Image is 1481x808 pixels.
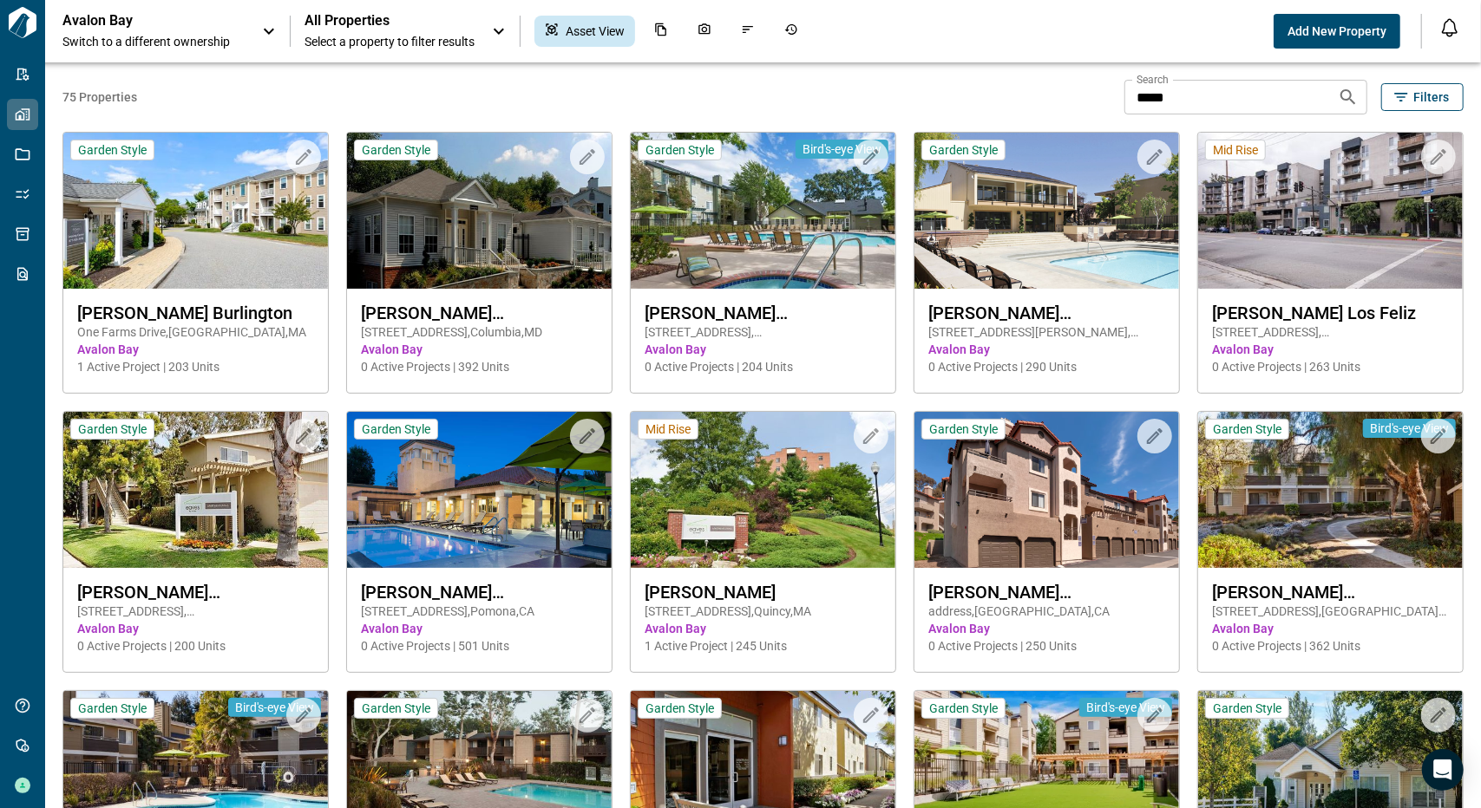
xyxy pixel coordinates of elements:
button: Filters [1381,83,1464,111]
span: 1 Active Project | 245 Units [645,637,881,655]
span: Avalon Bay [645,341,881,358]
img: property-asset [631,412,895,568]
span: [STREET_ADDRESS][PERSON_NAME] , [GEOGRAPHIC_DATA] , CA [928,323,1165,341]
span: 0 Active Projects | 200 Units [77,637,314,655]
span: Garden Style [362,700,430,716]
div: Asset View [534,16,635,47]
span: 0 Active Projects | 250 Units [928,637,1165,655]
span: Garden Style [78,700,147,716]
span: Select a property to filter results [305,33,475,50]
span: [STREET_ADDRESS] , Quincy , MA [645,603,881,620]
span: [PERSON_NAME] [GEOGRAPHIC_DATA] [928,582,1165,603]
span: 0 Active Projects | 501 Units [361,637,598,655]
span: Avalon Bay [928,620,1165,637]
div: Issues & Info [731,16,765,47]
span: [PERSON_NAME] [PERSON_NAME][GEOGRAPHIC_DATA] [361,582,598,603]
div: Photos [687,16,722,47]
span: Garden Style [1213,700,1281,716]
span: Avalon Bay [77,341,314,358]
span: Filters [1413,88,1449,106]
span: [PERSON_NAME] [GEOGRAPHIC_DATA] [77,582,314,603]
span: Garden Style [78,421,147,437]
span: Bird's-eye View [1086,700,1165,715]
span: Avalon Bay [1212,341,1449,358]
span: 0 Active Projects | 290 Units [928,358,1165,375]
span: Garden Style [645,700,714,716]
span: Switch to a different ownership [62,33,245,50]
span: [PERSON_NAME] [GEOGRAPHIC_DATA][PERSON_NAME] [1212,582,1449,603]
span: [STREET_ADDRESS] , [GEOGRAPHIC_DATA] , CA [1212,323,1449,341]
span: Bird's-eye View [803,141,881,157]
span: Garden Style [929,421,998,437]
span: [STREET_ADDRESS] , Columbia , MD [361,323,598,341]
span: Bird's-eye View [235,700,314,715]
span: Avalon Bay [77,620,314,637]
button: Open notification feed [1436,14,1464,42]
button: Add New Property [1274,14,1400,49]
img: property-asset [914,412,1179,568]
span: Mid Rise [1213,142,1258,158]
span: [STREET_ADDRESS] , [GEOGRAPHIC_DATA] , CA [77,603,314,620]
span: [STREET_ADDRESS] , Pomona , CA [361,603,598,620]
span: [STREET_ADDRESS] , [GEOGRAPHIC_DATA] , CA [645,323,881,341]
span: [PERSON_NAME][GEOGRAPHIC_DATA] [361,303,598,323]
img: property-asset [347,412,612,568]
span: Avalon Bay [361,620,598,637]
span: 0 Active Projects | 362 Units [1212,637,1449,655]
span: [PERSON_NAME] [645,582,881,603]
img: property-asset [63,133,328,289]
div: Open Intercom Messenger [1422,749,1464,791]
button: Search properties [1331,80,1366,114]
img: property-asset [631,133,895,289]
span: [PERSON_NAME][GEOGRAPHIC_DATA] [928,303,1165,323]
img: property-asset [1198,133,1463,289]
span: [STREET_ADDRESS] , [GEOGRAPHIC_DATA][PERSON_NAME] , CA [1212,603,1449,620]
span: Asset View [566,23,625,40]
span: Add New Property [1288,23,1386,40]
span: 75 Properties [62,88,1117,106]
span: Avalon Bay [361,341,598,358]
img: property-asset [63,412,328,568]
span: Mid Rise [645,421,691,437]
span: Bird's-eye View [1370,420,1449,436]
img: property-asset [914,133,1179,289]
span: Avalon Bay [928,341,1165,358]
span: Garden Style [78,142,147,158]
img: property-asset [1198,412,1463,568]
span: address , [GEOGRAPHIC_DATA] , CA [928,603,1165,620]
label: Search [1137,72,1169,87]
span: One Farms Drive , [GEOGRAPHIC_DATA] , MA [77,323,314,341]
span: [PERSON_NAME] [GEOGRAPHIC_DATA] [645,303,881,323]
span: 0 Active Projects | 263 Units [1212,358,1449,375]
span: 0 Active Projects | 204 Units [645,358,881,375]
span: Garden Style [929,142,998,158]
div: Job History [774,16,809,47]
span: 1 Active Project | 203 Units [77,358,314,375]
span: Garden Style [645,142,714,158]
span: All Properties [305,12,475,29]
span: [PERSON_NAME] Los Feliz [1212,303,1449,323]
span: Garden Style [1213,421,1281,437]
p: Avalon Bay [62,12,219,29]
span: Garden Style [929,700,998,716]
span: Avalon Bay [645,620,881,637]
img: property-asset [347,133,612,289]
span: [PERSON_NAME] Burlington [77,303,314,323]
span: Garden Style [362,142,430,158]
div: Documents [644,16,678,47]
span: Avalon Bay [1212,620,1449,637]
span: 0 Active Projects | 392 Units [361,358,598,375]
span: Garden Style [362,421,430,437]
